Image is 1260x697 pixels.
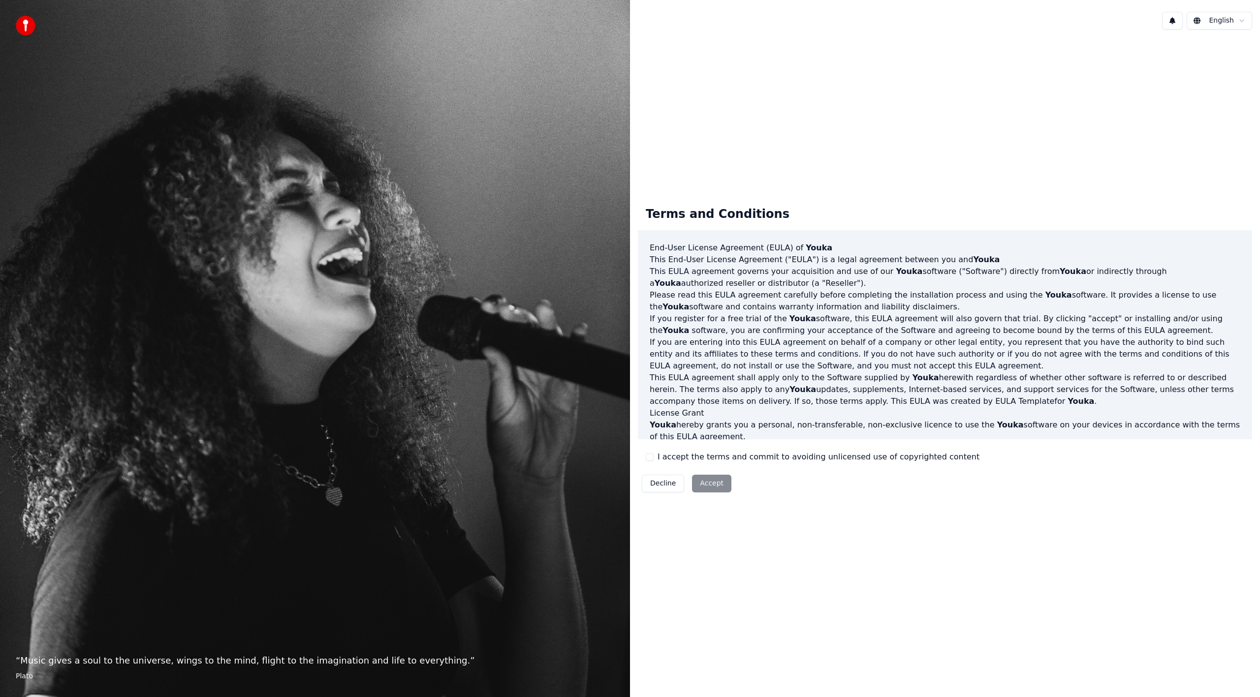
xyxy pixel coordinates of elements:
[650,372,1240,407] p: This EULA agreement shall apply only to the Software supplied by herewith regardless of whether o...
[662,326,689,335] span: Youka
[789,314,816,323] span: Youka
[650,419,1240,443] p: hereby grants you a personal, non-transferable, non-exclusive licence to use the software on your...
[650,336,1240,372] p: If you are entering into this EULA agreement on behalf of a company or other legal entity, you re...
[16,671,614,681] footer: Plato
[16,654,614,667] p: “ Music gives a soul to the universe, wings to the mind, flight to the imagination and life to ev...
[16,16,35,35] img: youka
[662,302,689,311] span: Youka
[650,242,1240,254] h3: End-User License Agreement (EULA) of
[650,266,1240,289] p: This EULA agreement governs your acquisition and use of our software ("Software") directly from o...
[655,278,681,288] span: Youka
[650,254,1240,266] p: This End-User License Agreement ("EULA") is a legal agreement between you and
[997,420,1024,429] span: Youka
[650,420,676,429] span: Youka
[1060,267,1086,276] span: Youka
[650,407,1240,419] h3: License Grant
[658,451,979,463] label: I accept the terms and commit to avoiding unlicensed use of copyrighted content
[995,396,1054,406] a: EULA Template
[789,385,816,394] span: Youka
[1068,396,1094,406] span: Youka
[913,373,939,382] span: Youka
[806,243,832,252] span: Youka
[650,313,1240,336] p: If you register for a free trial of the software, this EULA agreement will also govern that trial...
[1045,290,1072,300] span: Youka
[642,475,684,492] button: Decline
[650,289,1240,313] p: Please read this EULA agreement carefully before completing the installation process and using th...
[896,267,922,276] span: Youka
[973,255,1000,264] span: Youka
[638,199,797,230] div: Terms and Conditions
